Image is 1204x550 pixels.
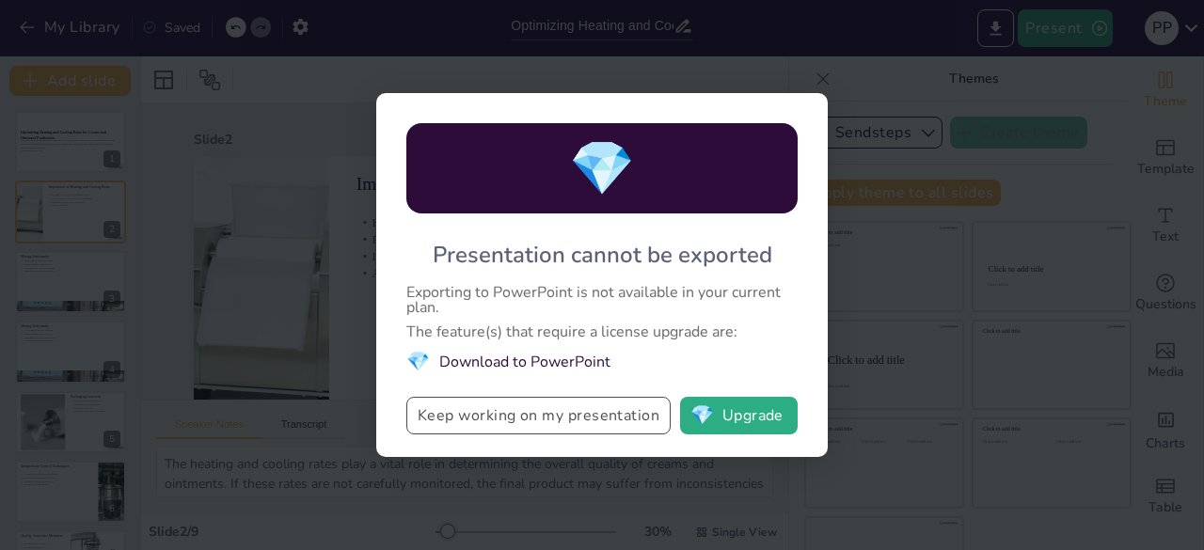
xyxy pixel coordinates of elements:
[569,133,635,205] span: diamond
[680,397,798,434] button: diamondUpgrade
[406,349,798,374] li: Download to PowerPoint
[406,349,430,374] span: diamond
[690,406,714,425] span: diamond
[433,240,772,270] div: Presentation cannot be exported
[406,324,798,339] div: The feature(s) that require a license upgrade are:
[406,285,798,315] div: Exporting to PowerPoint is not available in your current plan.
[406,397,671,434] button: Keep working on my presentation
